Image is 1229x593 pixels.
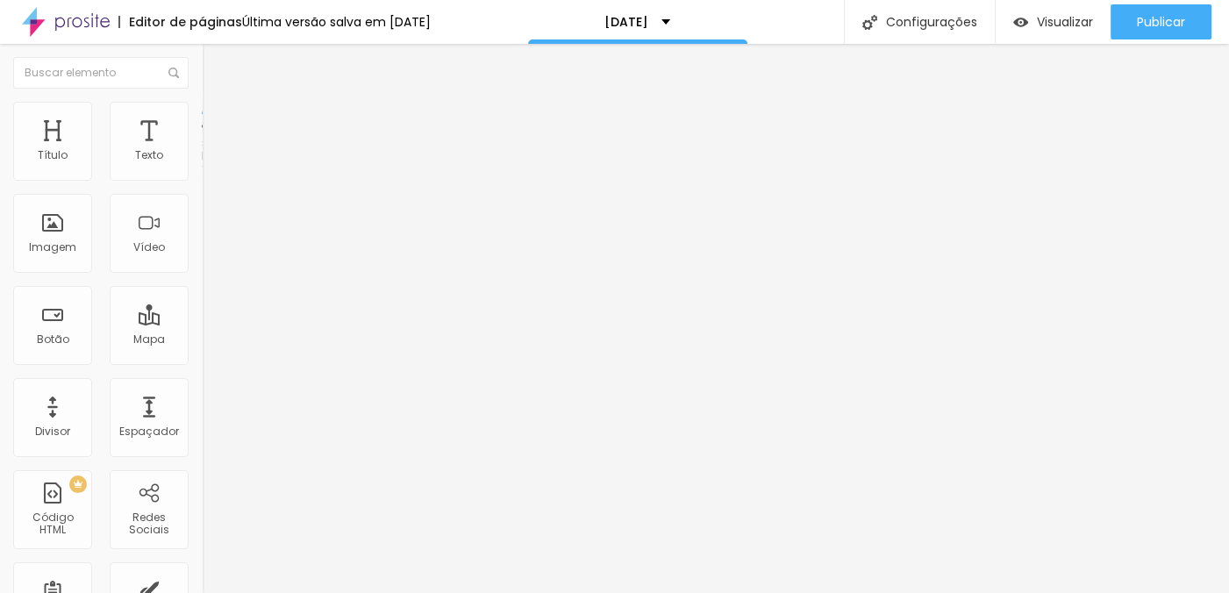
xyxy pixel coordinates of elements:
div: Botão [37,333,69,346]
img: view-1.svg [1013,15,1028,30]
div: Código HTML [18,511,87,537]
span: Publicar [1137,15,1185,29]
div: Última versão salva em [DATE] [242,16,431,28]
img: Icone [862,15,877,30]
div: Redes Sociais [114,511,183,537]
button: Publicar [1111,4,1211,39]
div: Título [38,149,68,161]
div: Vídeo [133,241,165,254]
button: Visualizar [996,4,1111,39]
img: Icone [168,68,179,78]
div: Texto [135,149,163,161]
input: Buscar elemento [13,57,189,89]
div: Mapa [133,333,165,346]
iframe: Editor [202,44,1229,593]
div: Divisor [35,425,70,438]
p: [DATE] [604,16,648,28]
div: Imagem [29,241,76,254]
div: Editor de páginas [118,16,242,28]
span: Visualizar [1037,15,1093,29]
div: Espaçador [119,425,179,438]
